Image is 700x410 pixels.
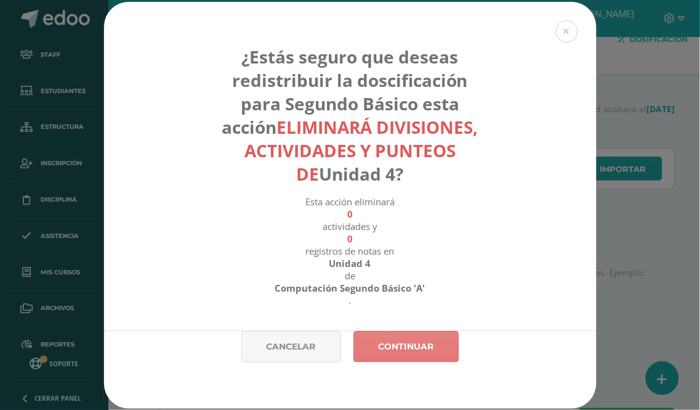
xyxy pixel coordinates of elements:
[214,45,486,186] h4: ¿Estás seguro que deseas redistribuir la doscificación para Segundo Básico esta acción Unidad 4?
[241,331,341,363] a: Cancelar
[353,331,459,363] a: Continuar
[275,282,425,294] strong: Computación Segundo Básico 'A'
[556,20,578,43] button: Close (Esc)
[329,257,371,269] strong: Unidad 4
[244,115,478,186] strong: eliminará divisiones, actividades y punteos de
[347,232,353,245] strong: 0
[214,195,486,306] div: Esta acción eliminará actividades y registros de notas en de .
[347,208,353,220] strong: 0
